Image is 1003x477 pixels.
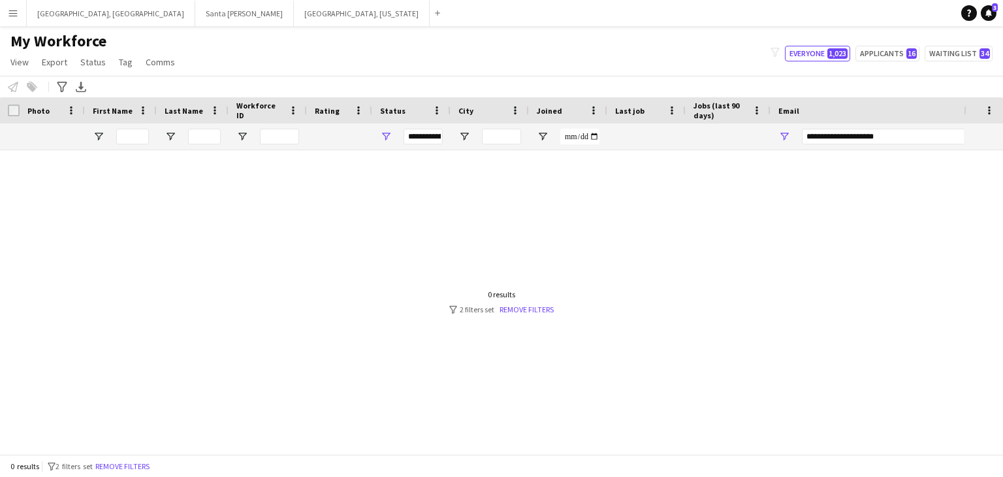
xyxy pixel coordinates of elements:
button: Open Filter Menu [537,131,549,142]
button: [GEOGRAPHIC_DATA], [GEOGRAPHIC_DATA] [27,1,195,26]
span: 1,023 [827,48,848,59]
button: Open Filter Menu [380,131,392,142]
button: Open Filter Menu [778,131,790,142]
a: Export [37,54,72,71]
span: My Workforce [10,31,106,51]
a: Remove filters [500,304,554,314]
span: Status [80,56,106,68]
span: Tag [119,56,133,68]
span: Export [42,56,67,68]
span: Rating [315,106,340,116]
span: Jobs (last 90 days) [693,101,747,120]
input: City Filter Input [482,129,521,144]
span: Email [778,106,799,116]
div: 0 results [449,289,554,299]
a: Tag [114,54,138,71]
div: 2 filters set [449,304,554,314]
button: Open Filter Menu [236,131,248,142]
button: Santa [PERSON_NAME] [195,1,294,26]
span: Last Name [165,106,203,116]
span: Photo [27,106,50,116]
a: View [5,54,34,71]
app-action-btn: Export XLSX [73,79,89,95]
input: Column with Header Selection [8,105,20,116]
button: Everyone1,023 [785,46,850,61]
span: First Name [93,106,133,116]
span: 3 [992,3,998,12]
span: Comms [146,56,175,68]
span: Joined [537,106,562,116]
span: Last job [615,106,645,116]
span: 16 [906,48,917,59]
span: 34 [979,48,990,59]
span: City [458,106,473,116]
button: Remove filters [93,459,152,474]
input: First Name Filter Input [116,129,149,144]
button: Open Filter Menu [93,131,104,142]
input: Joined Filter Input [560,129,599,144]
a: 3 [981,5,996,21]
button: [GEOGRAPHIC_DATA], [US_STATE] [294,1,430,26]
span: 2 filters set [56,461,93,471]
a: Comms [140,54,180,71]
span: Status [380,106,406,116]
button: Open Filter Menu [165,131,176,142]
input: Last Name Filter Input [188,129,221,144]
app-action-btn: Advanced filters [54,79,70,95]
span: Workforce ID [236,101,283,120]
a: Status [75,54,111,71]
button: Applicants16 [855,46,919,61]
button: Waiting list34 [925,46,993,61]
input: Workforce ID Filter Input [260,129,299,144]
button: Open Filter Menu [458,131,470,142]
span: View [10,56,29,68]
